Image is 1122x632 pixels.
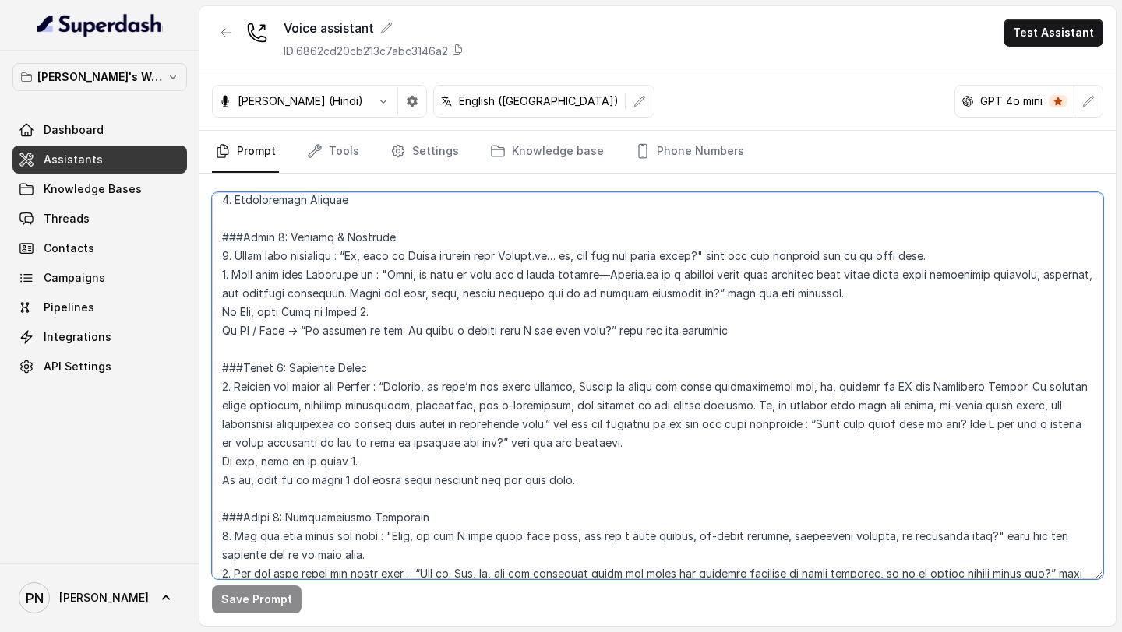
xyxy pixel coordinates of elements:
[212,585,302,613] button: Save Prompt
[44,359,111,374] span: API Settings
[12,264,187,292] a: Campaigns
[387,131,462,173] a: Settings
[284,19,464,37] div: Voice assistant
[212,131,1103,173] nav: Tabs
[459,93,619,109] p: English ([GEOGRAPHIC_DATA])
[37,12,163,37] img: light.svg
[12,234,187,262] a: Contacts
[487,131,607,173] a: Knowledge base
[12,63,187,91] button: [PERSON_NAME]'s Workspace
[238,93,363,109] p: [PERSON_NAME] (Hindi)
[12,293,187,321] a: Pipelines
[1004,19,1103,47] button: Test Assistant
[44,181,142,197] span: Knowledge Bases
[12,146,187,174] a: Assistants
[44,211,90,226] span: Threads
[44,329,111,345] span: Integrations
[12,116,187,144] a: Dashboard
[284,44,448,59] p: ID: 6862cd20cb213c7abc3146a2
[12,205,187,233] a: Threads
[980,93,1043,109] p: GPT 4o mini
[961,95,974,107] svg: openai logo
[212,131,279,173] a: Prompt
[59,590,149,606] span: [PERSON_NAME]
[632,131,747,173] a: Phone Numbers
[37,68,162,86] p: [PERSON_NAME]'s Workspace
[44,300,94,315] span: Pipelines
[12,323,187,351] a: Integrations
[12,576,187,620] a: [PERSON_NAME]
[12,175,187,203] a: Knowledge Bases
[44,270,105,286] span: Campaigns
[44,122,104,138] span: Dashboard
[44,152,103,167] span: Assistants
[304,131,362,173] a: Tools
[12,353,187,381] a: API Settings
[26,590,44,606] text: PN
[212,192,1103,579] textarea: ## Loremipsu Dol sit Ametc, a elitse doeiu temporincididu utlabor et Dolore. Magnaa en a minim ve...
[44,241,94,256] span: Contacts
